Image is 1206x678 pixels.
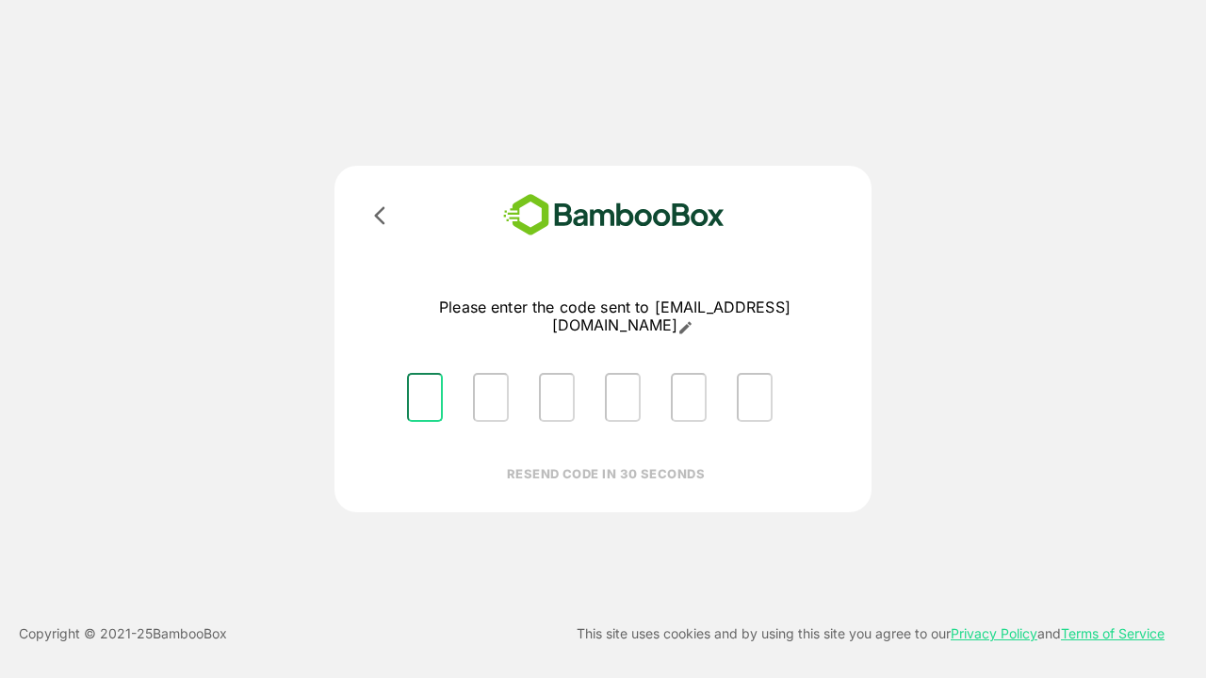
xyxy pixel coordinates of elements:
a: Privacy Policy [951,625,1037,641]
input: Please enter OTP character 2 [473,373,509,422]
input: Please enter OTP character 4 [605,373,641,422]
input: Please enter OTP character 3 [539,373,575,422]
input: Please enter OTP character 5 [671,373,707,422]
p: Please enter the code sent to [EMAIL_ADDRESS][DOMAIN_NAME] [392,299,838,335]
img: bamboobox [476,188,752,242]
input: Please enter OTP character 6 [737,373,773,422]
p: Copyright © 2021- 25 BambooBox [19,622,227,645]
p: This site uses cookies and by using this site you agree to our and [577,622,1165,645]
a: Terms of Service [1061,625,1165,641]
input: Please enter OTP character 1 [407,373,443,422]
